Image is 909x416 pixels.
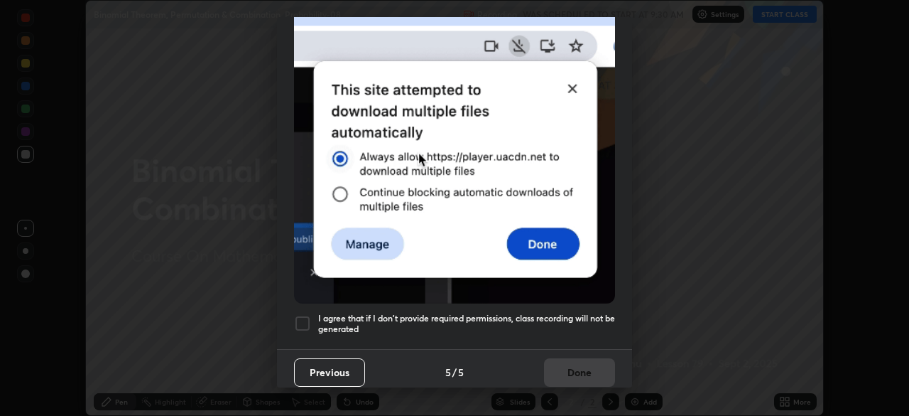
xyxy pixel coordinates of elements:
[445,365,451,380] h4: 5
[452,365,457,380] h4: /
[318,313,615,335] h5: I agree that if I don't provide required permissions, class recording will not be generated
[294,358,365,387] button: Previous
[458,365,464,380] h4: 5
